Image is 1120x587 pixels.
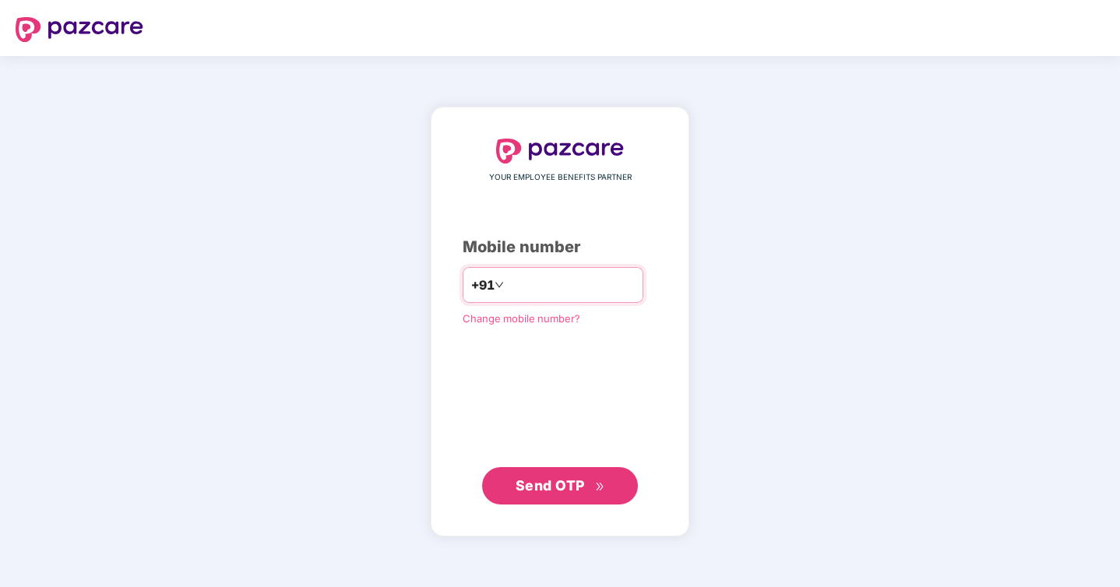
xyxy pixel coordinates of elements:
[595,482,605,492] span: double-right
[516,477,585,494] span: Send OTP
[495,280,504,290] span: down
[482,467,638,504] button: Send OTPdouble-right
[489,171,632,184] span: YOUR EMPLOYEE BENEFITS PARTNER
[463,235,657,259] div: Mobile number
[471,276,495,295] span: +91
[463,312,580,325] a: Change mobile number?
[496,139,624,163] img: logo
[16,17,143,42] img: logo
